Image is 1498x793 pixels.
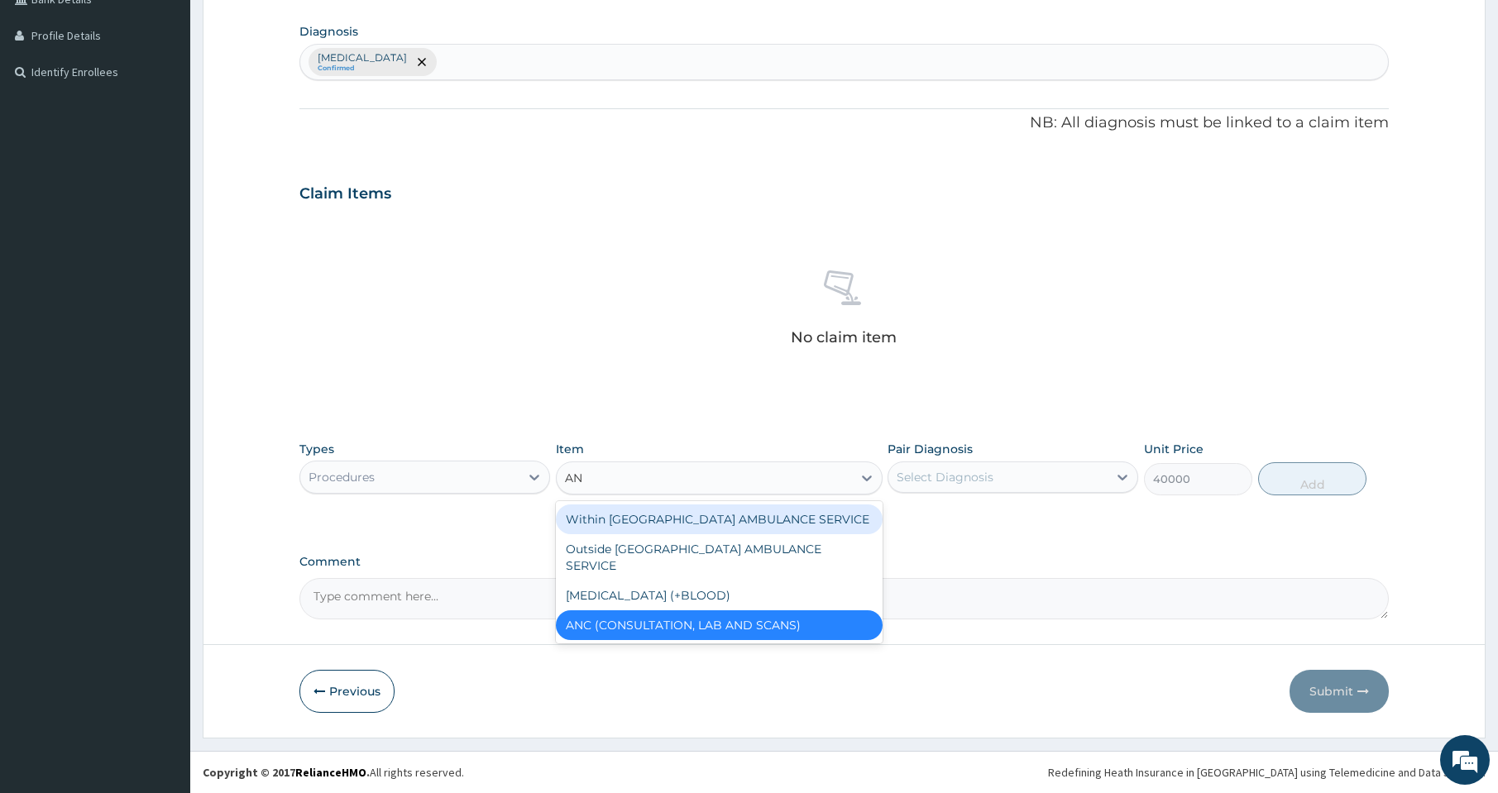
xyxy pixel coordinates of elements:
[318,64,407,73] small: Confirmed
[556,504,883,534] div: Within [GEOGRAPHIC_DATA] AMBULANCE SERVICE
[190,751,1498,793] footer: All rights reserved.
[96,208,228,375] span: We're online!
[31,83,67,124] img: d_794563401_company_1708531726252_794563401
[299,555,1389,569] label: Comment
[897,469,993,485] div: Select Diagnosis
[556,534,883,580] div: Outside [GEOGRAPHIC_DATA] AMBULANCE SERVICE
[299,112,1389,134] p: NB: All diagnosis must be linked to a claim item
[556,610,883,640] div: ANC (CONSULTATION, LAB AND SCANS)
[414,55,429,69] span: remove selection option
[8,451,315,509] textarea: Type your message and hit 'Enter'
[791,329,897,346] p: No claim item
[299,185,391,203] h3: Claim Items
[309,469,375,485] div: Procedures
[299,23,358,40] label: Diagnosis
[295,765,366,780] a: RelianceHMO
[203,765,370,780] strong: Copyright © 2017 .
[556,441,584,457] label: Item
[86,93,278,114] div: Chat with us now
[1048,764,1486,781] div: Redefining Heath Insurance in [GEOGRAPHIC_DATA] using Telemedicine and Data Science!
[1290,670,1389,713] button: Submit
[299,670,395,713] button: Previous
[1144,441,1204,457] label: Unit Price
[556,580,883,610] div: [MEDICAL_DATA] (+BLOOD)
[299,442,334,456] label: Types
[1258,462,1367,495] button: Add
[888,441,973,457] label: Pair Diagnosis
[318,51,407,64] p: [MEDICAL_DATA]
[271,8,311,48] div: Minimize live chat window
